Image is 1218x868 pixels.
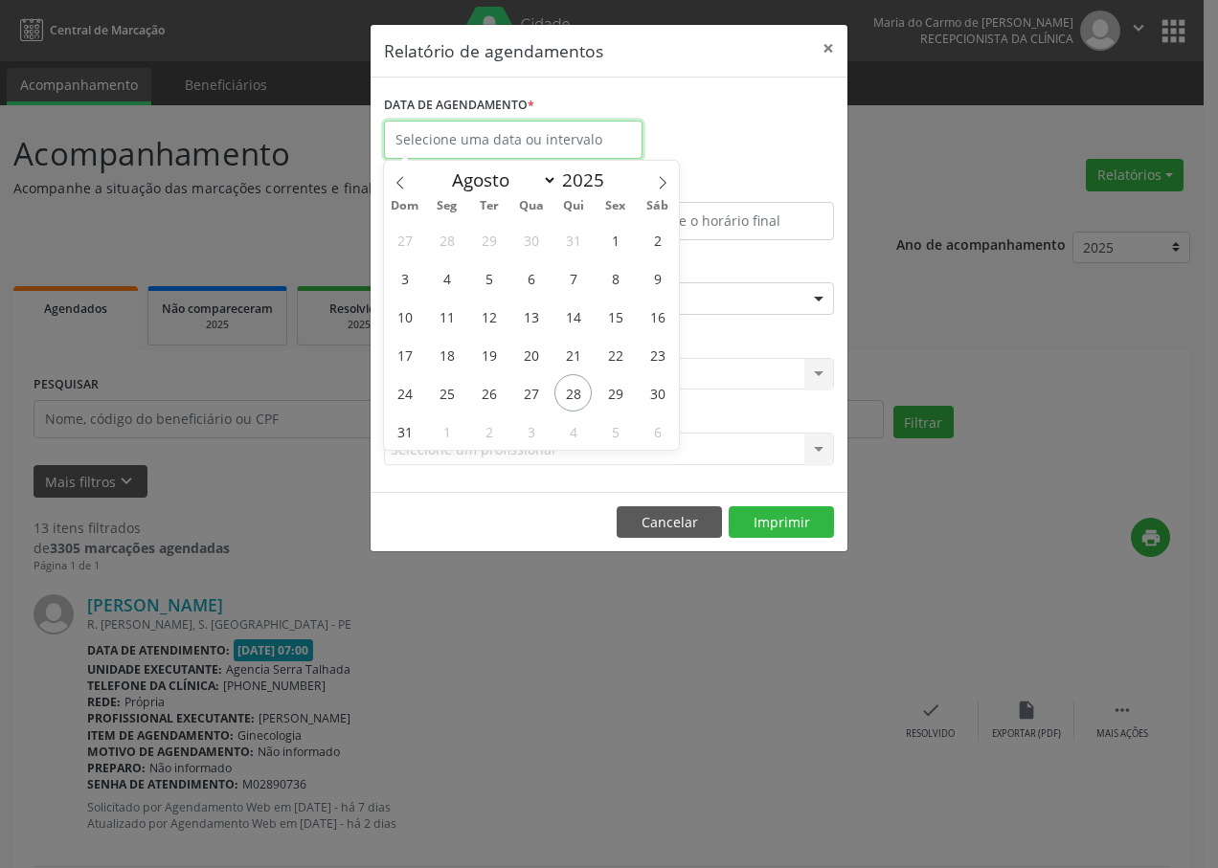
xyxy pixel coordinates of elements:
[428,298,465,335] span: Agosto 11, 2025
[554,259,592,297] span: Agosto 7, 2025
[470,412,507,450] span: Setembro 2, 2025
[617,506,722,539] button: Cancelar
[384,91,534,121] label: DATA DE AGENDAMENTO
[639,298,676,335] span: Agosto 16, 2025
[510,200,553,212] span: Qua
[597,412,634,450] span: Setembro 5, 2025
[597,221,634,258] span: Agosto 1, 2025
[384,121,643,159] input: Selecione uma data ou intervalo
[553,200,595,212] span: Qui
[512,221,550,258] span: Julho 30, 2025
[470,298,507,335] span: Agosto 12, 2025
[428,221,465,258] span: Julho 28, 2025
[554,336,592,373] span: Agosto 21, 2025
[554,298,592,335] span: Agosto 14, 2025
[597,336,634,373] span: Agosto 22, 2025
[639,221,676,258] span: Agosto 2, 2025
[614,172,834,202] label: ATÉ
[470,221,507,258] span: Julho 29, 2025
[554,374,592,412] span: Agosto 28, 2025
[512,374,550,412] span: Agosto 27, 2025
[428,374,465,412] span: Agosto 25, 2025
[512,259,550,297] span: Agosto 6, 2025
[597,298,634,335] span: Agosto 15, 2025
[442,167,557,193] select: Month
[554,221,592,258] span: Julho 31, 2025
[729,506,834,539] button: Imprimir
[512,298,550,335] span: Agosto 13, 2025
[386,412,423,450] span: Agosto 31, 2025
[428,336,465,373] span: Agosto 18, 2025
[512,412,550,450] span: Setembro 3, 2025
[384,200,426,212] span: Dom
[386,374,423,412] span: Agosto 24, 2025
[470,259,507,297] span: Agosto 5, 2025
[639,374,676,412] span: Agosto 30, 2025
[384,38,603,63] h5: Relatório de agendamentos
[386,259,423,297] span: Agosto 3, 2025
[470,374,507,412] span: Agosto 26, 2025
[597,259,634,297] span: Agosto 8, 2025
[426,200,468,212] span: Seg
[470,336,507,373] span: Agosto 19, 2025
[554,412,592,450] span: Setembro 4, 2025
[614,202,834,240] input: Selecione o horário final
[639,259,676,297] span: Agosto 9, 2025
[639,336,676,373] span: Agosto 23, 2025
[639,412,676,450] span: Setembro 6, 2025
[468,200,510,212] span: Ter
[557,167,620,192] input: Year
[386,336,423,373] span: Agosto 17, 2025
[386,221,423,258] span: Julho 27, 2025
[386,298,423,335] span: Agosto 10, 2025
[637,200,679,212] span: Sáb
[512,336,550,373] span: Agosto 20, 2025
[597,374,634,412] span: Agosto 29, 2025
[428,412,465,450] span: Setembro 1, 2025
[595,200,637,212] span: Sex
[809,25,847,72] button: Close
[428,259,465,297] span: Agosto 4, 2025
